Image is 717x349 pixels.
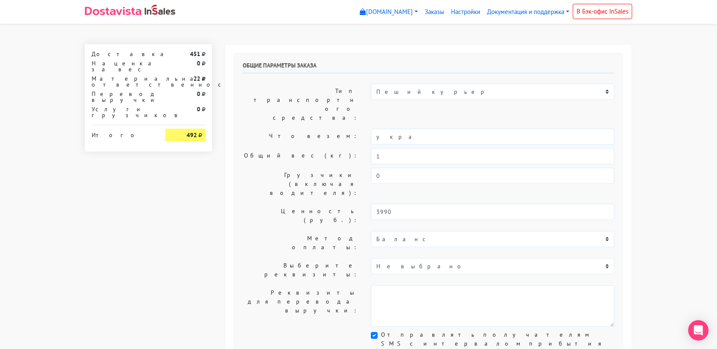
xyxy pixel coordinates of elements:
strong: 0 [197,105,200,113]
strong: 492 [187,131,197,139]
label: Выберите реквизиты: [236,258,364,282]
a: [DOMAIN_NAME] [356,4,421,20]
a: Документация и поддержка [484,4,573,20]
div: Open Intercom Messenger [688,320,709,341]
img: Dostavista - срочная курьерская служба доставки [85,7,141,15]
label: Реквизиты для перевода выручки: [236,285,364,327]
a: Заказы [421,4,448,20]
a: Настройки [448,4,484,20]
label: Грузчики (включая водителя): [236,168,364,200]
img: InSales [145,5,175,15]
strong: 22 [193,75,200,82]
label: Метод оплаты: [236,231,364,255]
div: Материальная ответственность [85,76,159,87]
div: Услуги грузчиков [85,106,159,118]
h6: Общие параметры заказа [243,62,614,73]
div: Наценка за вес [85,60,159,72]
strong: 0 [197,90,200,98]
label: Ценность (руб.): [236,204,364,228]
label: Тип транспортного средства: [236,84,364,125]
label: Что везем: [236,129,364,145]
label: Общий вес (кг): [236,148,364,164]
div: Доставка [85,51,159,57]
strong: 0 [197,59,200,67]
div: Итого [92,129,153,138]
strong: 451 [190,50,200,58]
div: Перевод выручки [85,91,159,103]
a: В Бэк-офис InSales [573,4,632,19]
